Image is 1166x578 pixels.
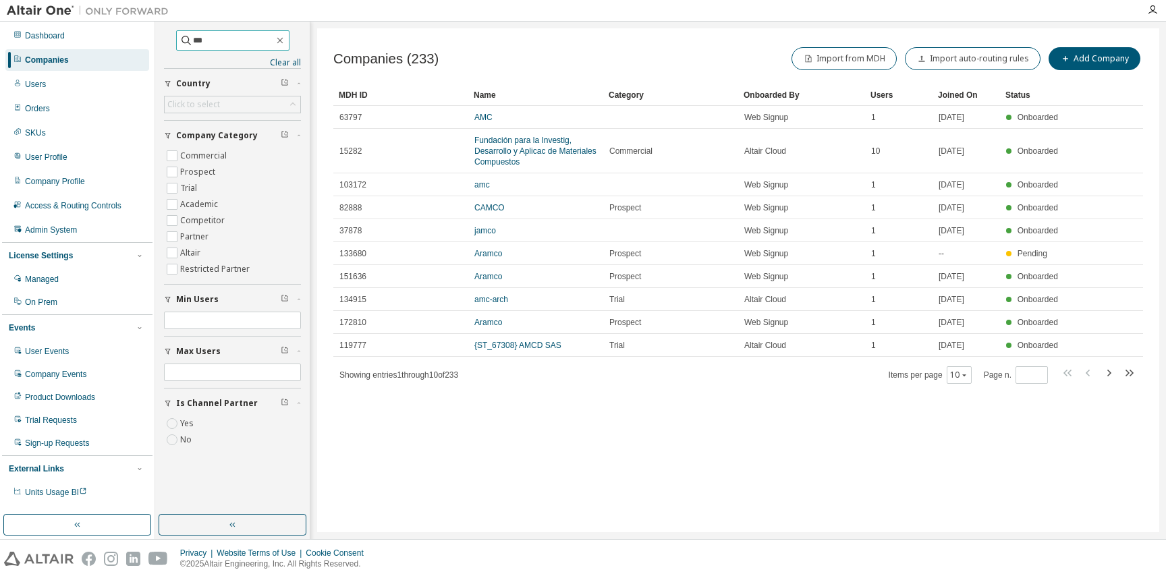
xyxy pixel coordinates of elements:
span: Onboarded [1018,180,1058,190]
span: 134915 [339,294,366,305]
div: User Profile [25,152,67,163]
label: Academic [180,196,221,212]
div: SKUs [25,127,46,138]
a: Clear all [164,57,301,68]
a: Aramco [474,249,502,258]
button: Company Category [164,121,301,150]
a: jamco [474,226,496,235]
a: Aramco [474,272,502,281]
label: Trial [180,180,200,196]
label: Commercial [180,148,229,164]
span: Page n. [984,366,1048,384]
div: Status [1005,84,1062,106]
span: 1 [871,317,876,328]
span: 1 [871,179,876,190]
div: License Settings [9,250,73,261]
span: Clear filter [281,294,289,305]
a: amc [474,180,490,190]
span: Max Users [176,346,221,357]
span: Prospect [609,202,641,213]
span: Prospect [609,271,641,282]
div: Website Terms of Use [217,548,306,558]
span: 172810 [339,317,366,328]
span: 1 [871,248,876,259]
div: Product Downloads [25,392,95,403]
div: Name [474,84,598,106]
span: [DATE] [939,271,964,282]
span: 1 [871,340,876,351]
a: Aramco [474,318,502,327]
div: Sign-up Requests [25,438,89,449]
button: Import from MDH [792,47,897,70]
span: [DATE] [939,294,964,305]
span: 63797 [339,112,362,123]
label: Partner [180,229,211,245]
div: Companies [25,55,69,65]
span: Country [176,78,211,89]
img: Altair One [7,4,175,18]
button: Is Channel Partner [164,388,301,418]
label: Competitor [180,212,227,229]
span: Company Category [176,130,258,141]
span: 37878 [339,225,362,236]
span: [DATE] [939,112,964,123]
div: Cookie Consent [306,548,371,558]
span: Web Signup [744,179,788,190]
span: Onboarded [1018,226,1058,235]
img: linkedin.svg [126,552,140,566]
span: Clear filter [281,346,289,357]
span: Prospect [609,317,641,328]
span: Altair Cloud [744,294,786,305]
div: External Links [9,463,64,474]
div: Managed [25,274,59,285]
a: CAMCO [474,203,505,212]
span: Altair Cloud [744,340,786,351]
span: Onboarded [1018,113,1058,122]
span: Pending [1018,249,1047,258]
span: Web Signup [744,271,788,282]
span: Web Signup [744,112,788,123]
div: On Prem [25,297,57,308]
div: Orders [25,103,50,114]
span: Onboarded [1018,146,1058,156]
span: Onboarded [1018,295,1058,304]
div: Joined On [938,84,995,106]
span: Clear filter [281,130,289,141]
img: facebook.svg [82,552,96,566]
span: Onboarded [1018,203,1058,212]
div: Click to select [167,99,220,110]
div: Access & Routing Controls [25,200,121,211]
img: youtube.svg [148,552,168,566]
a: AMC [474,113,493,122]
div: Click to select [165,96,300,113]
span: Web Signup [744,202,788,213]
p: © 2025 Altair Engineering, Inc. All Rights Reserved. [180,558,372,570]
a: {ST_67308} AMCD SAS [474,341,561,350]
span: [DATE] [939,179,964,190]
div: Trial Requests [25,415,77,426]
span: 1 [871,271,876,282]
span: 151636 [339,271,366,282]
label: Restricted Partner [180,261,252,277]
label: Yes [180,415,196,432]
span: [DATE] [939,225,964,236]
div: Events [9,322,35,333]
span: Clear filter [281,78,289,89]
span: Companies (233) [333,51,439,67]
label: No [180,432,194,448]
div: Users [870,84,927,106]
span: Trial [609,294,625,305]
label: Altair [180,245,203,261]
button: Add Company [1049,47,1140,70]
div: Admin System [25,225,77,235]
button: Min Users [164,285,301,314]
span: 1 [871,294,876,305]
span: 82888 [339,202,362,213]
span: [DATE] [939,340,964,351]
a: amc-arch [474,295,508,304]
div: Privacy [180,548,217,558]
span: Commercial [609,146,653,156]
span: -- [939,248,944,259]
span: Items per page [889,366,972,384]
span: Trial [609,340,625,351]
